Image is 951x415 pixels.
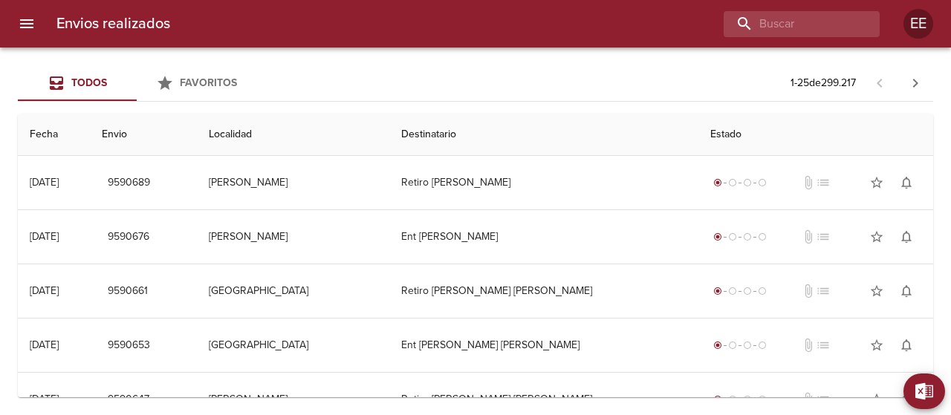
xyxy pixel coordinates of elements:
div: Generado [710,229,770,244]
span: No tiene pedido asociado [816,338,831,353]
span: No tiene documentos adjuntos [801,338,816,353]
button: 9590661 [102,278,154,305]
span: No tiene pedido asociado [816,175,831,190]
button: Agregar a favoritos [862,330,892,360]
div: Generado [710,392,770,407]
span: 9590647 [108,391,149,409]
span: radio_button_unchecked [743,341,752,350]
span: radio_button_unchecked [743,395,752,404]
input: buscar [724,11,854,37]
td: [GEOGRAPHIC_DATA] [197,318,390,372]
span: 9590653 [108,336,150,355]
div: Generado [710,175,770,190]
span: radio_button_unchecked [728,395,737,404]
span: radio_button_unchecked [743,232,752,241]
span: radio_button_unchecked [743,287,752,295]
button: Agregar a favoritos [862,276,892,306]
span: radio_button_unchecked [758,287,767,295]
span: No tiene documentos adjuntos [801,392,816,407]
span: radio_button_checked [713,395,722,404]
div: Generado [710,284,770,298]
button: Activar notificaciones [892,222,921,252]
span: No tiene pedido asociado [816,392,831,407]
td: Retiro [PERSON_NAME] [389,156,698,209]
span: radio_button_checked [713,178,722,187]
span: radio_button_unchecked [728,341,737,350]
div: Tabs Envios [18,65,256,101]
th: Envio [90,114,197,156]
button: Activar notificaciones [892,330,921,360]
span: radio_button_checked [713,287,722,295]
span: 9590689 [108,174,150,192]
span: radio_button_unchecked [728,178,737,187]
button: Activar notificaciones [892,276,921,306]
div: Abrir información de usuario [903,9,933,39]
span: radio_button_unchecked [728,287,737,295]
h6: Envios realizados [56,12,170,36]
span: Favoritos [180,76,237,89]
div: EE [903,9,933,39]
span: radio_button_unchecked [758,341,767,350]
div: [DATE] [30,230,59,243]
span: radio_button_unchecked [758,178,767,187]
th: Destinatario [389,114,698,156]
button: 9590647 [102,386,155,414]
button: Agregar a favoritos [862,385,892,414]
span: 9590661 [108,282,148,301]
span: notifications_none [899,175,914,190]
span: star_border [869,175,884,190]
button: 9590689 [102,169,156,197]
span: No tiene documentos adjuntos [801,229,816,244]
span: notifications_none [899,229,914,244]
span: star_border [869,284,884,298]
span: No tiene pedido asociado [816,284,831,298]
span: 9590676 [108,228,149,246]
span: No tiene pedido asociado [816,229,831,244]
span: No tiene documentos adjuntos [801,284,816,298]
div: [DATE] [30,393,59,405]
button: Exportar Excel [903,373,945,409]
span: Pagina anterior [862,75,898,90]
div: Generado [710,338,770,353]
span: notifications_none [899,338,914,353]
span: radio_button_unchecked [728,232,737,241]
span: notifications_none [899,284,914,298]
button: Agregar a favoritos [862,222,892,252]
button: Activar notificaciones [892,168,921,197]
p: 1 - 25 de 299.217 [791,76,856,91]
div: [DATE] [30,284,59,297]
span: radio_button_checked [713,341,722,350]
td: [GEOGRAPHIC_DATA] [197,264,390,318]
span: notifications_none [899,392,914,407]
span: radio_button_checked [713,232,722,241]
button: 9590676 [102,223,155,251]
span: radio_button_unchecked [758,395,767,404]
span: Pagina siguiente [898,65,933,101]
span: radio_button_unchecked [758,232,767,241]
button: 9590653 [102,332,156,359]
span: star_border [869,229,884,244]
td: [PERSON_NAME] [197,210,390,264]
button: menu [9,6,45,42]
td: Ent [PERSON_NAME] [PERSON_NAME] [389,318,698,372]
div: [DATE] [30,176,59,189]
td: [PERSON_NAME] [197,156,390,209]
span: radio_button_unchecked [743,178,752,187]
th: Estado [698,114,933,156]
span: star_border [869,338,884,353]
th: Fecha [18,114,90,156]
button: Agregar a favoritos [862,168,892,197]
td: Ent [PERSON_NAME] [389,210,698,264]
span: star_border [869,392,884,407]
th: Localidad [197,114,390,156]
td: Retiro [PERSON_NAME] [PERSON_NAME] [389,264,698,318]
span: Todos [71,76,107,89]
div: [DATE] [30,339,59,351]
span: No tiene documentos adjuntos [801,175,816,190]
